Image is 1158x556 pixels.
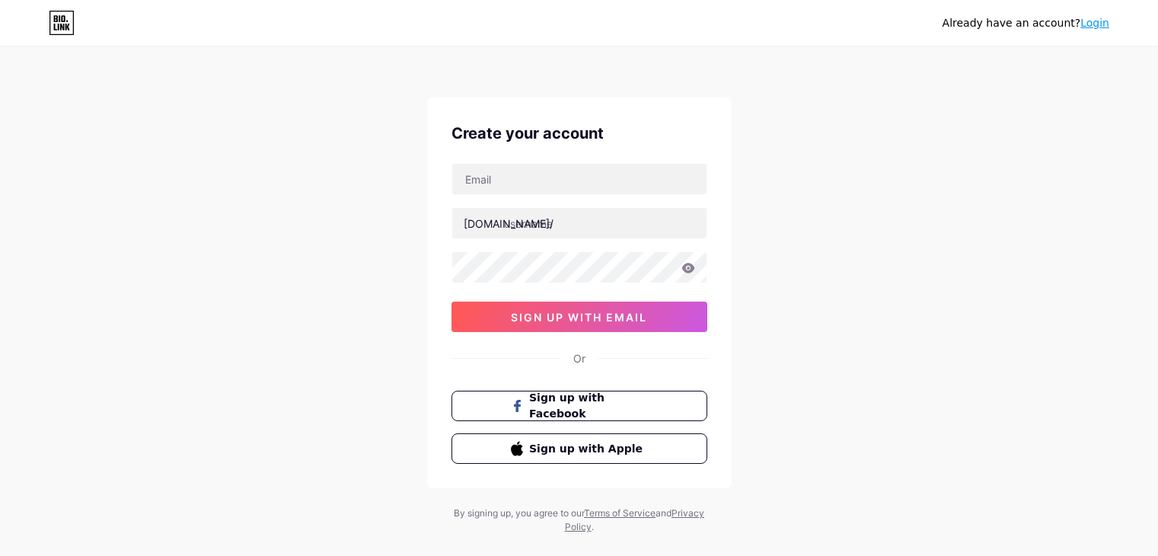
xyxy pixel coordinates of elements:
a: Login [1080,17,1109,29]
div: By signing up, you agree to our and . [450,506,709,534]
a: Terms of Service [584,507,656,519]
span: Sign up with Apple [529,441,647,457]
button: sign up with email [451,302,707,332]
button: Sign up with Apple [451,433,707,464]
div: Create your account [451,122,707,145]
div: [DOMAIN_NAME]/ [464,216,553,232]
button: Sign up with Facebook [451,391,707,421]
input: username [452,208,707,238]
span: sign up with email [511,311,647,324]
span: Sign up with Facebook [529,390,647,422]
div: Already have an account? [943,15,1109,31]
div: Or [573,350,585,366]
input: Email [452,164,707,194]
